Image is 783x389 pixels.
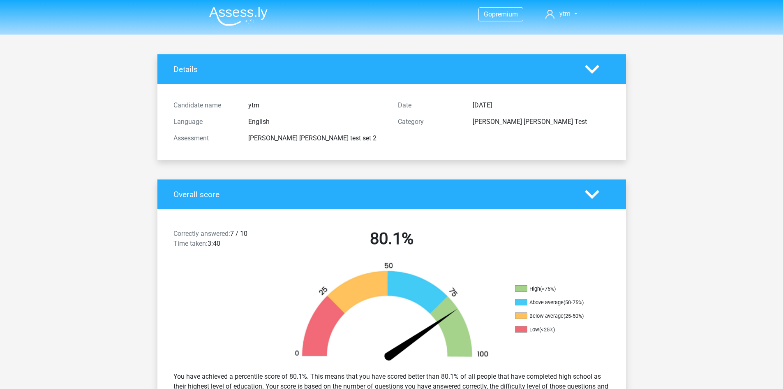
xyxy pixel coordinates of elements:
span: Correctly answered: [173,230,230,238]
div: ytm [242,100,392,110]
div: (25-50%) [564,313,584,319]
div: English [242,117,392,127]
div: Date [392,100,467,110]
a: Gopremium [479,9,523,20]
li: High [515,285,597,293]
li: Above average [515,299,597,306]
div: (>75%) [540,286,556,292]
div: [DATE] [467,100,616,110]
li: Below average [515,312,597,320]
img: Assessly [209,7,268,26]
div: [PERSON_NAME] [PERSON_NAME] Test [467,117,616,127]
span: Time taken: [173,240,208,247]
h4: Overall score [173,190,573,199]
div: Assessment [167,133,242,143]
h4: Details [173,65,573,74]
div: Candidate name [167,100,242,110]
span: premium [492,10,518,18]
div: (50-75%) [564,299,584,305]
span: ytm [559,10,571,18]
div: Language [167,117,242,127]
li: Low [515,326,597,333]
div: Category [392,117,467,127]
div: 7 / 10 3:40 [167,229,279,252]
img: 80.91bf0ee05a10.png [281,262,503,365]
div: (<25%) [539,326,555,333]
div: [PERSON_NAME] [PERSON_NAME] test set 2 [242,133,392,143]
h2: 80.1% [286,229,498,249]
a: ytm [542,9,580,19]
span: Go [484,10,492,18]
